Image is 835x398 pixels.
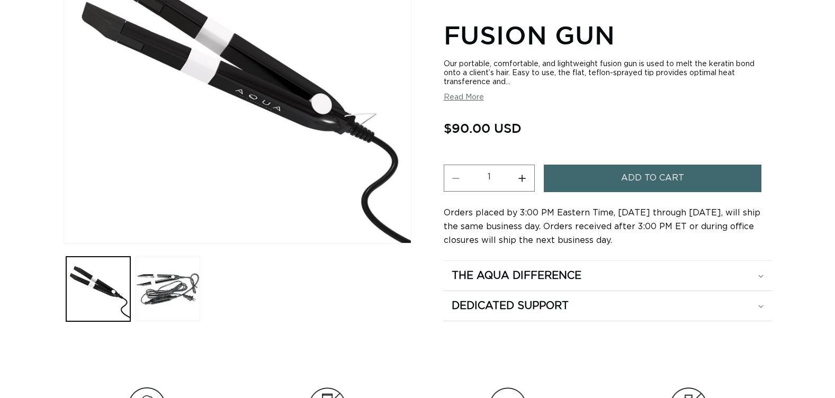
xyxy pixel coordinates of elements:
[452,269,581,283] h2: The Aqua Difference
[444,291,771,321] summary: Dedicated Support
[444,60,771,87] div: Our portable, comfortable, and lightweight fusion gun is used to melt the keratin bond onto a cli...
[452,299,569,313] h2: Dedicated Support
[444,261,771,291] summary: The Aqua Difference
[66,257,130,321] button: Load image 1 in gallery view
[136,257,200,321] button: Load image 2 in gallery view
[444,93,484,102] button: Read More
[444,19,771,51] h1: Fusion Gun
[621,165,684,192] span: Add to cart
[444,118,522,138] span: $90.00 USD
[544,165,761,192] button: Add to cart
[444,209,760,245] span: Orders placed by 3:00 PM Eastern Time, [DATE] through [DATE], will ship the same business day. Or...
